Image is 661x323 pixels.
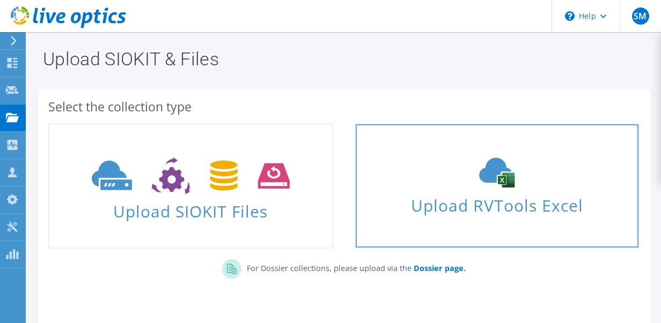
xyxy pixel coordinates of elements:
[356,191,638,214] span: Upload RVTools Excel
[48,101,640,112] div: Select the collection type
[565,11,575,21] svg: \n
[43,50,640,68] h1: Upload SIOKIT & Files
[49,197,332,220] span: Upload SIOKIT Files
[48,123,333,249] a: Upload SIOKIT Files
[632,7,649,25] span: SM
[414,263,466,273] b: Dossier page.
[355,123,640,249] a: Upload RVTools Excel
[241,259,466,274] p: For Dossier collections, please upload via the
[412,263,466,273] a: Dossier page.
